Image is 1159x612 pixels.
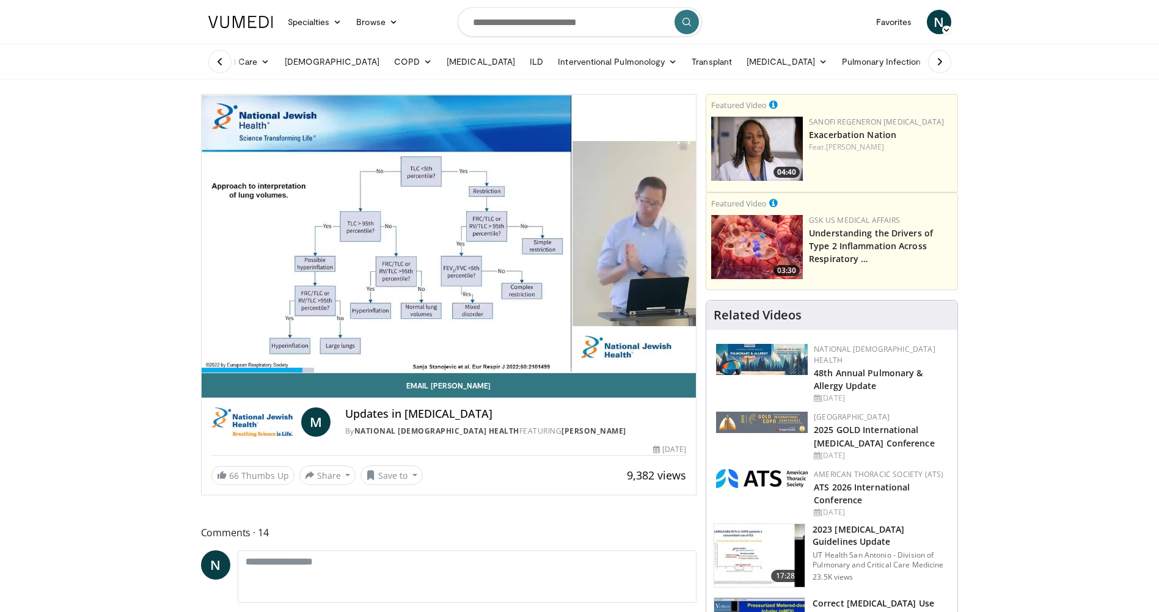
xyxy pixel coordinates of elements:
a: N [201,550,230,580]
a: 03:30 [711,215,803,279]
a: Browse [349,10,405,34]
div: By FEATURING [345,426,687,437]
div: [DATE] [814,507,948,518]
a: Specialties [280,10,349,34]
div: Feat. [809,142,952,153]
a: Favorites [869,10,920,34]
a: Interventional Pulmonology [550,49,684,74]
a: ATS 2026 International Conference [814,481,910,506]
a: ILD [522,49,550,74]
a: 66 Thumbs Up [211,466,294,485]
h3: 2023 [MEDICAL_DATA] Guidelines Update [813,523,950,548]
a: [DEMOGRAPHIC_DATA] [277,49,387,74]
input: Search topics, interventions [458,7,702,37]
img: 31f0e357-1e8b-4c70-9a73-47d0d0a8b17d.png.150x105_q85_autocrop_double_scale_upscale_version-0.2.jpg [716,469,808,488]
div: [DATE] [814,450,948,461]
a: 2025 GOLD International [MEDICAL_DATA] Conference [814,424,935,448]
img: b90f5d12-84c1-472e-b843-5cad6c7ef911.jpg.150x105_q85_autocrop_double_scale_upscale_version-0.2.jpg [716,344,808,375]
span: Comments 14 [201,525,697,541]
video-js: Video Player [202,95,696,373]
small: Featured Video [711,198,767,209]
a: COPD [387,49,439,74]
a: M [301,407,331,437]
span: 17:28 [771,570,800,582]
img: 9f1c6381-f4d0-4cde-93c4-540832e5bbaf.150x105_q85_crop-smart_upscale.jpg [714,524,805,588]
a: [MEDICAL_DATA] [739,49,835,74]
span: 66 [229,470,239,481]
a: N [927,10,951,34]
a: National [DEMOGRAPHIC_DATA] Health [814,344,935,365]
img: National Jewish Health [211,407,296,437]
img: c2a2685b-ef94-4fc2-90e1-739654430920.png.150x105_q85_crop-smart_upscale.png [711,215,803,279]
a: Understanding the Drivers of Type 2 Inflammation Across Respiratory … [809,227,933,264]
div: [DATE] [814,393,948,404]
span: 9,382 views [627,468,686,483]
a: 04:40 [711,117,803,181]
img: f92dcc08-e7a7-4add-ad35-5d3cf068263e.png.150x105_q85_crop-smart_upscale.png [711,117,803,181]
a: American Thoracic Society (ATS) [814,469,943,479]
h4: Related Videos [714,308,802,322]
span: 03:30 [773,265,800,276]
a: 17:28 2023 [MEDICAL_DATA] Guidelines Update UT Health San Antonio - Division of Pulmonary and Cri... [714,523,950,588]
a: Transplant [684,49,739,74]
a: Email [PERSON_NAME] [202,373,696,398]
a: National [DEMOGRAPHIC_DATA] Health [354,426,519,436]
div: [DATE] [653,444,686,455]
a: [GEOGRAPHIC_DATA] [814,412,890,422]
a: Sanofi Regeneron [MEDICAL_DATA] [809,117,944,127]
h4: Updates in [MEDICAL_DATA] [345,407,687,421]
a: GSK US Medical Affairs [809,215,900,225]
p: 23.5K views [813,572,853,582]
a: Pulmonary Infection [835,49,940,74]
p: UT Health San Antonio - Division of Pulmonary and Critical Care Medicine [813,550,950,570]
a: [PERSON_NAME] [826,142,884,152]
small: Featured Video [711,100,767,111]
a: Exacerbation Nation [809,129,896,140]
img: 29f03053-4637-48fc-b8d3-cde88653f0ec.jpeg.150x105_q85_autocrop_double_scale_upscale_version-0.2.jpg [716,412,808,433]
h3: Correct [MEDICAL_DATA] Use [813,597,934,610]
a: [PERSON_NAME] [561,426,626,436]
a: 48th Annual Pulmonary & Allergy Update [814,367,923,392]
button: Save to [360,465,423,485]
img: VuMedi Logo [208,16,273,28]
a: [MEDICAL_DATA] [439,49,522,74]
button: Share [299,465,356,485]
span: 04:40 [773,167,800,178]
